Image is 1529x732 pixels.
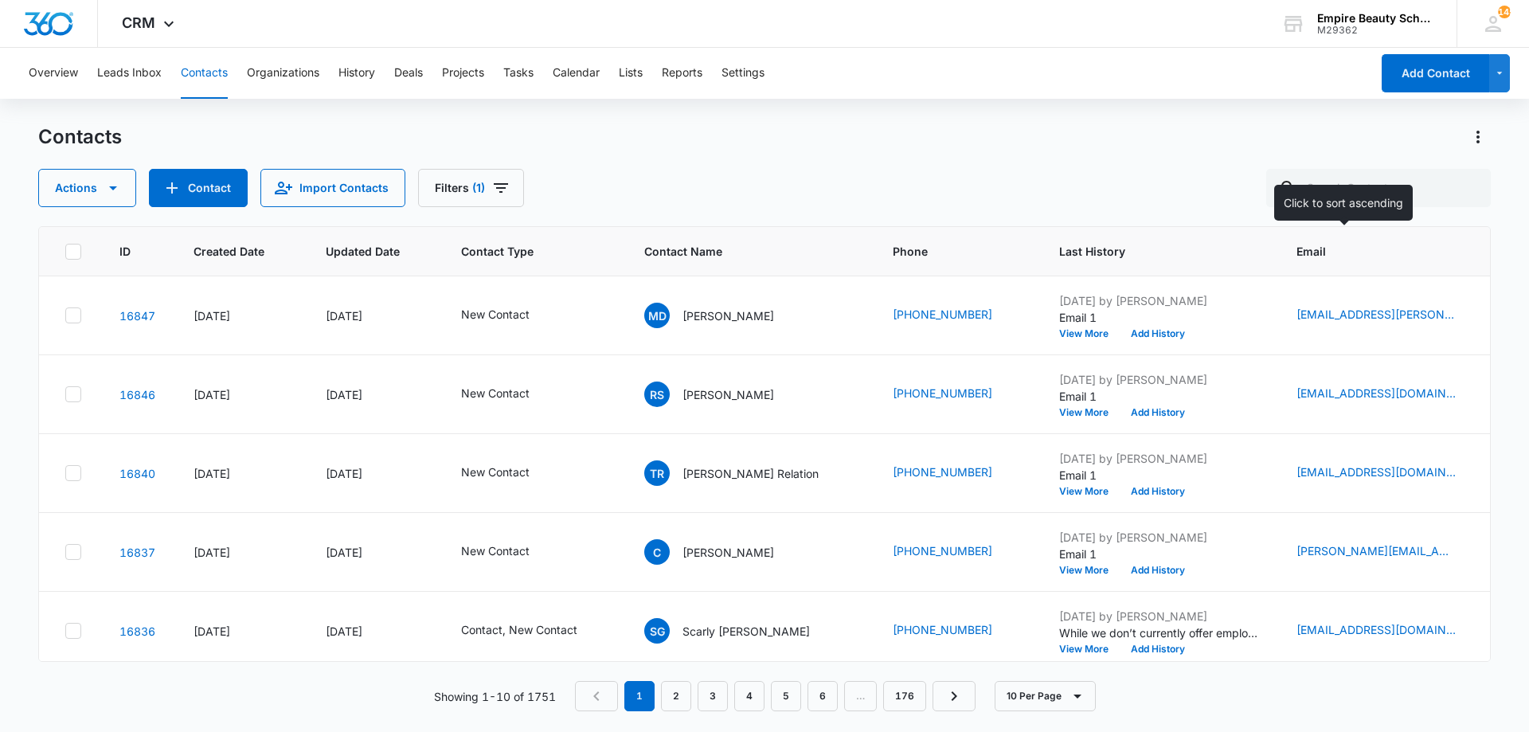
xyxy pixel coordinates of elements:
a: Navigate to contact details page for Tamara Relation [119,467,155,480]
button: Lists [619,48,643,99]
div: Phone - (802) 505-1417 - Select to Edit Field [893,464,1021,483]
div: Phone - (603) 494-8341 - Select to Edit Field [893,306,1021,325]
div: [DATE] [326,623,423,640]
div: [DATE] [326,465,423,482]
a: Page 6 [808,681,838,711]
button: Add History [1120,408,1196,417]
div: Contact Name - Scarly Geraldino - Select to Edit Field [644,618,839,644]
p: [DATE] by [PERSON_NAME] [1059,371,1258,388]
button: View More [1059,566,1120,575]
button: Organizations [247,48,319,99]
a: [EMAIL_ADDRESS][PERSON_NAME][DOMAIN_NAME] [1296,306,1456,323]
button: Settings [721,48,764,99]
button: Reports [662,48,702,99]
button: Filters [418,169,524,207]
p: Scarly [PERSON_NAME] [682,623,810,640]
nav: Pagination [575,681,976,711]
span: 145 [1498,6,1511,18]
button: Contacts [181,48,228,99]
div: [DATE] [194,544,287,561]
a: [PHONE_NUMBER] [893,385,992,401]
a: [EMAIL_ADDRESS][DOMAIN_NAME] [1296,621,1456,638]
div: Contact Type - New Contact - Select to Edit Field [461,464,558,483]
p: [PERSON_NAME] Relation [682,465,819,482]
span: Contact Name [644,243,831,260]
button: Actions [38,169,136,207]
button: View More [1059,408,1120,417]
a: Page 3 [698,681,728,711]
p: Email 1 [1059,309,1258,326]
a: [PHONE_NUMBER] [893,542,992,559]
div: Contact Type - Contact, New Contact - Select to Edit Field [461,621,606,640]
button: View More [1059,487,1120,496]
div: Contact Name - Makenna Desfosses - Select to Edit Field [644,303,803,328]
div: New Contact [461,306,530,323]
div: [DATE] [326,307,423,324]
div: Phone - (603) 820-6934 - Select to Edit Field [893,621,1021,640]
span: Contact Type [461,243,583,260]
div: Email - rocheli061@gmail.com - Select to Edit Field [1296,385,1484,404]
button: View More [1059,329,1120,339]
div: account id [1317,25,1433,36]
a: Navigate to contact details page for Makenna Desfosses [119,309,155,323]
button: Overview [29,48,78,99]
a: Page 4 [734,681,764,711]
span: Email [1296,243,1461,260]
p: [PERSON_NAME] [682,544,774,561]
a: Next Page [933,681,976,711]
button: Tasks [503,48,534,99]
p: Showing 1-10 of 1751 [434,688,556,705]
a: [PERSON_NAME][EMAIL_ADDRESS][DOMAIN_NAME] [1296,542,1456,559]
div: Email - courtney.a24@icloud.com - Select to Edit Field [1296,542,1484,562]
div: Contact Name - Tamara Relation - Select to Edit Field [644,460,847,486]
a: Navigate to contact details page for Rocheli Sanchez [119,388,155,401]
button: Add Contact [1382,54,1489,92]
div: New Contact [461,542,530,559]
p: Email 1 [1059,546,1258,562]
span: CRM [122,14,155,31]
div: [DATE] [194,465,287,482]
button: Add History [1120,329,1196,339]
div: [DATE] [194,386,287,403]
a: Page 176 [883,681,926,711]
button: 10 Per Page [995,681,1096,711]
p: [DATE] by [PERSON_NAME] [1059,529,1258,546]
button: History [338,48,375,99]
span: ID [119,243,132,260]
p: [DATE] by [PERSON_NAME] [1059,450,1258,467]
div: [DATE] [326,544,423,561]
button: Import Contacts [260,169,405,207]
h1: Contacts [38,125,122,149]
p: While we don’t currently offer employment opportunities with Empire Beauty School while enrolled ... [1059,624,1258,641]
div: Email - makenna.desfosses@gmail.com - Select to Edit Field [1296,306,1484,325]
button: Projects [442,48,484,99]
a: Navigate to contact details page for Scarly Geraldino [119,624,155,638]
a: [PHONE_NUMBER] [893,621,992,638]
div: [DATE] [194,307,287,324]
div: Contact Name - Rocheli Sanchez - Select to Edit Field [644,382,803,407]
p: [DATE] by [PERSON_NAME] [1059,608,1258,624]
div: Contact Name - Courtney - Select to Edit Field [644,539,803,565]
div: Contact Type - New Contact - Select to Edit Field [461,306,558,325]
button: Add History [1120,487,1196,496]
div: Contact, New Contact [461,621,577,638]
a: [EMAIL_ADDRESS][DOMAIN_NAME] [1296,385,1456,401]
div: Contact Type - New Contact - Select to Edit Field [461,385,558,404]
button: Add History [1120,566,1196,575]
div: Email - tamararelation@gmail.com - Select to Edit Field [1296,464,1484,483]
a: [EMAIL_ADDRESS][DOMAIN_NAME] [1296,464,1456,480]
a: [PHONE_NUMBER] [893,464,992,480]
button: Actions [1465,124,1491,150]
button: Deals [394,48,423,99]
input: Search Contacts [1266,169,1491,207]
p: Email 1 [1059,467,1258,483]
div: account name [1317,12,1433,25]
p: [PERSON_NAME] [682,386,774,403]
span: Updated Date [326,243,400,260]
button: Add History [1120,644,1196,654]
div: New Contact [461,464,530,480]
a: Navigate to contact details page for Courtney [119,546,155,559]
a: Page 2 [661,681,691,711]
em: 1 [624,681,655,711]
span: C [644,539,670,565]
